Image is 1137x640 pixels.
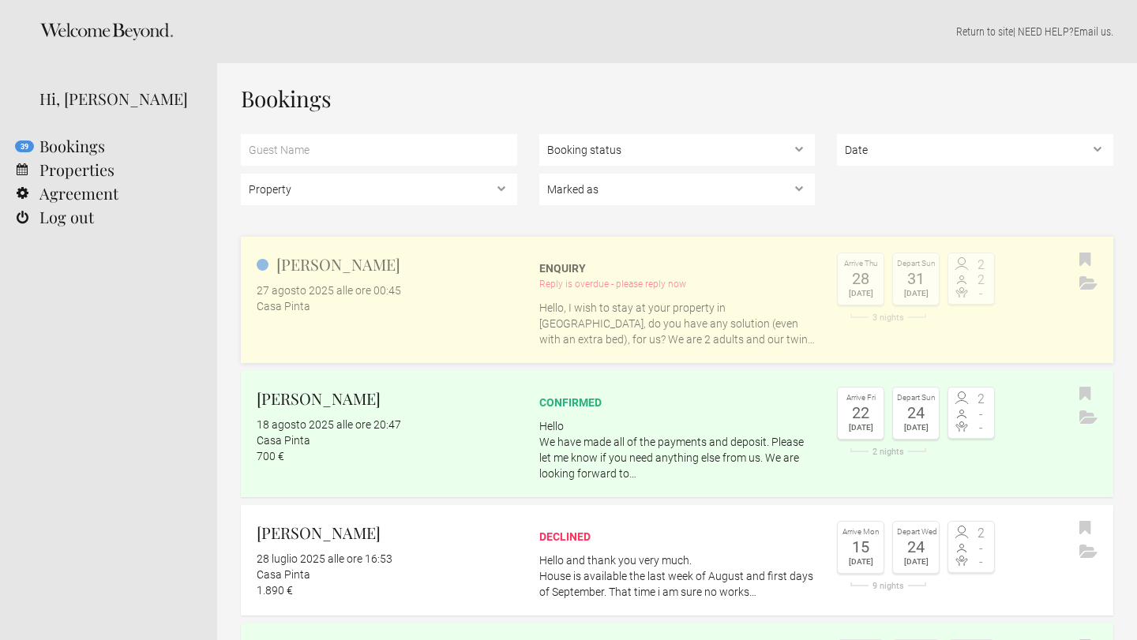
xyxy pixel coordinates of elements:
div: Arrive Fri [842,391,880,405]
div: Depart Sun [897,391,935,405]
div: Casa Pinta [257,298,517,314]
span: - [971,556,990,568]
a: Return to site [956,25,1013,38]
a: [PERSON_NAME] 27 agosto 2025 alle ore 00:45 Casa Pinta Enquiry Reply is overdue - please reply no... [241,237,1113,363]
div: 31 [897,271,935,286]
div: 2 nights [837,447,940,456]
span: - [971,287,990,300]
div: [DATE] [842,421,880,435]
flynt-date-display: 28 luglio 2025 alle ore 16:53 [257,552,392,565]
span: 2 [971,259,990,271]
div: [DATE] [842,286,880,301]
span: - [971,542,990,555]
input: Guest Name [241,134,517,166]
div: [DATE] [897,421,935,435]
a: [PERSON_NAME] 18 agosto 2025 alle ore 20:47 Casa Pinta 700 € confirmed HelloWe have made all of t... [241,371,1113,497]
div: 24 [897,539,935,555]
h1: Bookings [241,87,1113,110]
span: - [971,408,990,421]
flynt-currency: 700 € [257,450,284,462]
flynt-currency: 1.890 € [257,584,293,597]
select: , [241,174,517,205]
div: declined [539,529,816,545]
div: [DATE] [842,555,880,569]
span: 2 [971,393,990,406]
div: [DATE] [897,286,935,301]
p: | NEED HELP? . [241,24,1113,39]
h2: [PERSON_NAME] [257,253,517,276]
div: Enquiry [539,260,816,276]
button: Bookmark [1075,383,1095,406]
div: Arrive Thu [842,257,880,271]
div: [DATE] [897,555,935,569]
div: confirmed [539,395,816,410]
flynt-notification-badge: 39 [15,140,34,152]
h2: [PERSON_NAME] [257,387,517,410]
span: 2 [971,274,990,286]
div: Casa Pinta [257,567,517,582]
select: , , [539,134,816,166]
div: Reply is overdue - please reply now [539,276,816,292]
div: Depart Wed [897,526,935,539]
div: 22 [842,405,880,421]
div: Casa Pinta [257,432,517,448]
div: Depart Sun [897,257,935,271]
span: 2 [971,527,990,540]
button: Archive [1075,272,1101,296]
div: Hi, [PERSON_NAME] [39,87,193,110]
a: Email us [1074,25,1111,38]
div: Arrive Mon [842,526,880,539]
button: Archive [1075,406,1101,430]
div: 3 nights [837,313,940,322]
div: 15 [842,539,880,555]
select: , [837,134,1113,166]
button: Archive [1075,541,1101,564]
p: Hello and thank you very much. House is available the last week of August and first days of Septe... [539,552,816,600]
button: Bookmark [1075,517,1095,541]
select: , , , [539,174,816,205]
p: Hello We have made all of the payments and deposit. Please let me know if you need anything else ... [539,418,816,481]
flynt-date-display: 27 agosto 2025 alle ore 00:45 [257,284,401,297]
span: - [971,421,990,434]
h2: [PERSON_NAME] [257,521,517,545]
p: Hello, I wish to stay at your property in [GEOGRAPHIC_DATA], do you have any solution (even with ... [539,300,816,347]
flynt-date-display: 18 agosto 2025 alle ore 20:47 [257,418,401,431]
div: 24 [897,405,935,421]
button: Bookmark [1075,249,1095,272]
a: [PERSON_NAME] 28 luglio 2025 alle ore 16:53 Casa Pinta 1.890 € declined Hello and thank you very ... [241,505,1113,616]
div: 28 [842,271,880,286]
div: 9 nights [837,582,940,590]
